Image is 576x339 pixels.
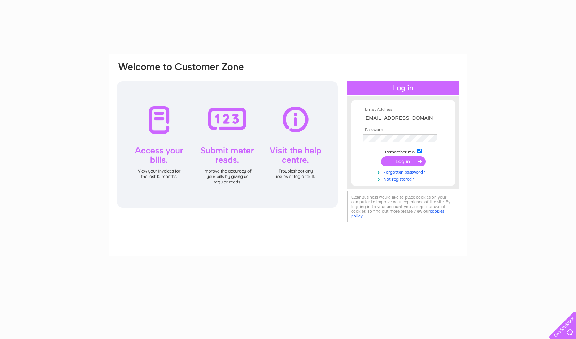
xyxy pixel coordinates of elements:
a: cookies policy [351,209,444,218]
td: Remember me? [361,148,445,155]
th: Email Address: [361,107,445,112]
th: Password: [361,127,445,132]
div: Clear Business would like to place cookies on your computer to improve your experience of the sit... [347,191,459,222]
a: Not registered? [363,175,445,182]
input: Submit [381,156,426,166]
a: Forgotten password? [363,168,445,175]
